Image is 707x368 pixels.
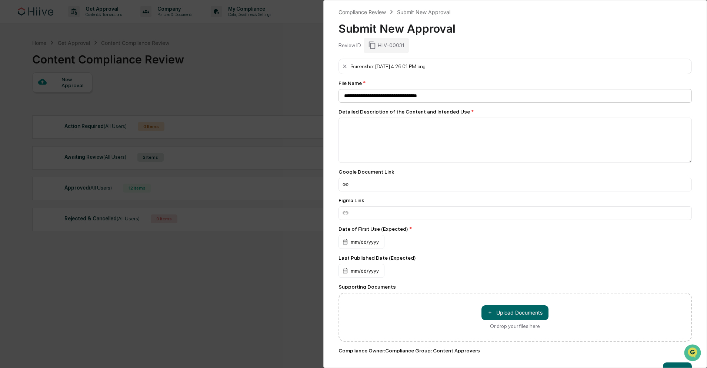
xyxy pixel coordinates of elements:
[4,91,51,104] a: 🖐️Preclearance
[339,235,384,249] div: mm/dd/yyyy
[7,108,13,114] div: 🔎
[339,169,692,175] div: Google Document Link
[339,80,692,86] div: File Name
[339,109,692,115] div: Detailed Description of the Content and Intended Use
[7,94,13,100] div: 🖐️
[364,38,409,52] div: HIIV-00031
[52,125,90,131] a: Powered byPylon
[7,57,21,70] img: 1746055101610-c473b297-6a78-478c-a979-82029cc54cd1
[683,344,703,364] iframe: Open customer support
[126,59,135,68] button: Start new chat
[25,57,121,64] div: Start new chat
[339,16,692,35] div: Submit New Approval
[61,93,92,101] span: Attestations
[490,323,540,329] div: Or drop your files here
[397,9,450,15] div: Submit New Approval
[51,91,95,104] a: 🗄️Attestations
[339,42,362,48] div: Review ID:
[351,63,426,69] div: Screenshot [DATE] 4.26.01 PM.png
[4,105,50,118] a: 🔎Data Lookup
[15,93,48,101] span: Preclearance
[7,16,135,27] p: How can we help?
[339,284,692,290] div: Supporting Documents
[339,255,692,261] div: Last Published Date (Expected)
[54,94,60,100] div: 🗄️
[339,264,384,278] div: mm/dd/yyyy
[481,305,548,320] button: Or drop your files here
[15,108,47,115] span: Data Lookup
[339,348,692,354] div: Compliance Owner : Compliance Group: Content Approvers
[74,126,90,131] span: Pylon
[487,309,493,316] span: ＋
[339,197,692,203] div: Figma Link
[339,226,692,232] div: Date of First Use (Expected)
[339,9,386,15] div: Compliance Review
[25,64,94,70] div: We're available if you need us!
